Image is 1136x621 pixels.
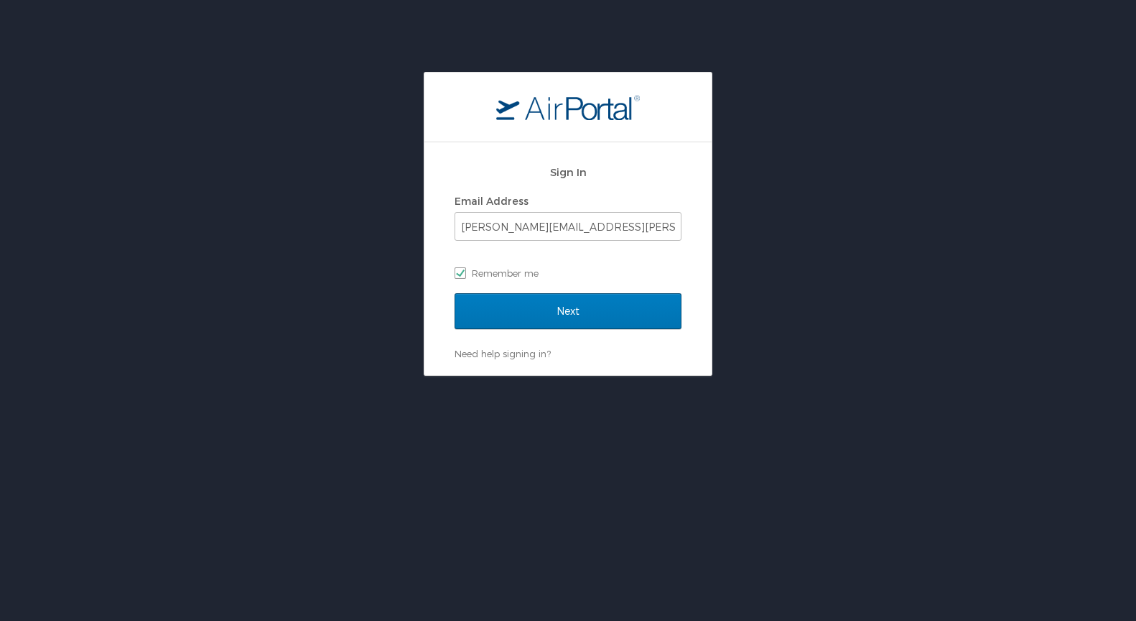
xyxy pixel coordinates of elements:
[455,195,529,207] label: Email Address
[455,164,681,180] h2: Sign In
[455,348,551,359] a: Need help signing in?
[455,262,681,284] label: Remember me
[455,293,681,329] input: Next
[496,94,640,120] img: logo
